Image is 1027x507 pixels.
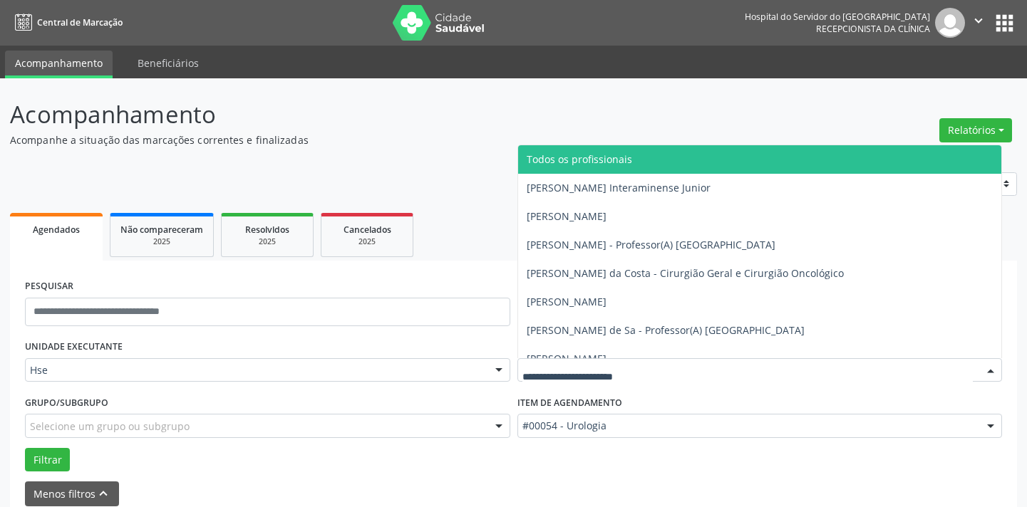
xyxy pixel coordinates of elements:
[527,323,805,337] span: [PERSON_NAME] de Sa - Professor(A) [GEOGRAPHIC_DATA]
[25,481,119,506] button: Menos filtroskeyboard_arrow_up
[331,236,403,247] div: 2025
[25,392,108,414] label: Grupo/Subgrupo
[816,23,930,35] span: Recepcionista da clínica
[10,132,715,147] p: Acompanhe a situação das marcações correntes e finalizadas
[517,392,622,414] label: Item de agendamento
[527,352,607,365] span: [PERSON_NAME]
[527,209,607,223] span: [PERSON_NAME]
[25,448,70,472] button: Filtrar
[120,236,203,247] div: 2025
[527,295,607,308] span: [PERSON_NAME]
[971,13,986,28] i: 
[992,11,1017,36] button: apps
[527,181,711,194] span: [PERSON_NAME] Interaminense Junior
[745,11,930,23] div: Hospital do Servidor do [GEOGRAPHIC_DATA]
[10,11,123,34] a: Central de Marcação
[939,118,1012,142] button: Relatórios
[30,363,481,377] span: Hse
[232,236,303,247] div: 2025
[527,266,844,280] span: [PERSON_NAME] da Costa - Cirurgião Geral e Cirurgião Oncológico
[10,97,715,132] p: Acompanhamento
[25,276,73,298] label: PESQUISAR
[30,419,190,434] span: Selecione um grupo ou subgrupo
[120,224,203,236] span: Não compareceram
[33,224,80,236] span: Agendados
[527,238,775,251] span: [PERSON_NAME] - Professor(A) [GEOGRAPHIC_DATA]
[37,16,123,28] span: Central de Marcação
[527,152,632,166] span: Todos os profissionais
[96,486,111,501] i: keyboard_arrow_up
[522,419,974,433] span: #00054 - Urologia
[935,8,965,38] img: img
[5,51,113,78] a: Acompanhamento
[344,224,391,236] span: Cancelados
[965,8,992,38] button: 
[245,224,289,236] span: Resolvidos
[128,51,209,75] a: Beneficiários
[25,336,123,358] label: UNIDADE EXECUTANTE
